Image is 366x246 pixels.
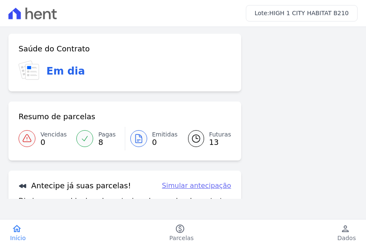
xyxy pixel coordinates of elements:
span: 8 [98,139,116,146]
h3: Resumo de parcelas [19,112,95,122]
span: Vencidas [40,130,67,139]
a: Futuras 13 [178,127,231,150]
span: HIGH 1 CITY HABITAT B210 [269,10,349,16]
span: 13 [209,139,231,146]
span: Futuras [209,130,231,139]
span: Dados [337,234,356,242]
h3: Em dia [46,64,85,79]
a: paidParcelas [159,224,204,242]
span: 0 [40,139,67,146]
a: personDados [327,224,366,242]
a: Pagas 8 [71,127,124,150]
span: 0 [152,139,178,146]
a: Vencidas 0 [19,127,71,150]
h3: Lote: [255,9,349,18]
h3: Saúde do Contrato [19,44,90,54]
i: home [12,224,22,234]
span: Emitidas [152,130,178,139]
span: Início [10,234,26,242]
a: Simular antecipação [162,181,231,191]
span: Pagas [98,130,116,139]
a: Emitidas 0 [125,127,178,150]
p: Diminua seu saldo devedor antecipando parcelas do contrato. [19,196,229,206]
i: person [340,224,350,234]
i: paid [175,224,185,234]
span: Parcelas [170,234,194,242]
h3: Antecipe já suas parcelas! [19,181,131,191]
